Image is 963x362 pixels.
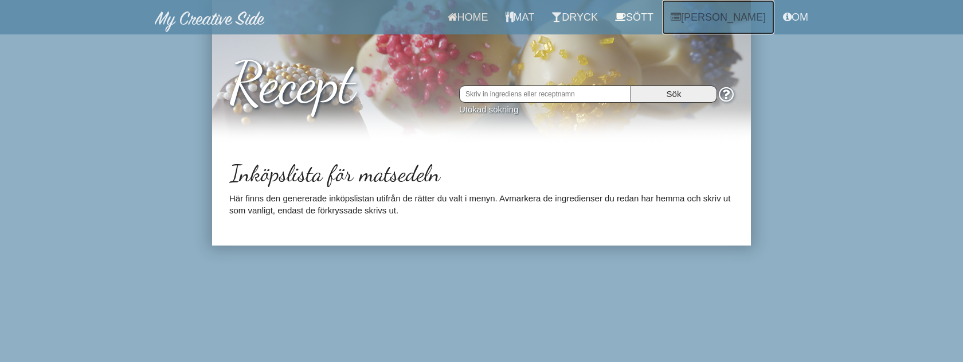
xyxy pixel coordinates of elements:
[229,161,734,186] h2: Inköpslista för matsedeln
[229,192,734,217] p: Här finns den genererade inköpslistan utifrån de rätter du valt i menyn. Avmarkera de ingrediense...
[155,11,265,32] img: MyCreativeSide
[229,40,734,114] h1: Recept
[631,85,717,103] input: Sök
[459,85,631,103] input: Skriv in ingrediens eller receptnamn
[459,104,518,114] a: Utökad sökning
